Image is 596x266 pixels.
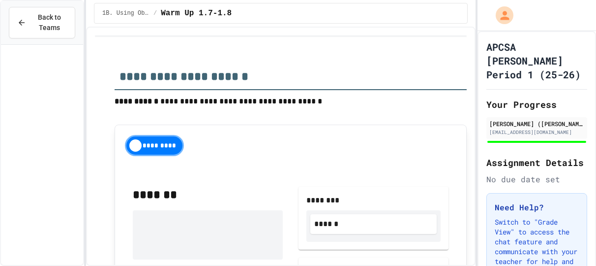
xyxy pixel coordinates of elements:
[514,184,586,226] iframe: chat widget
[486,156,587,169] h2: Assignment Details
[102,9,149,17] span: 1B. Using Objects
[555,227,586,256] iframe: chat widget
[486,98,587,111] h2: Your Progress
[489,129,584,136] div: [EMAIL_ADDRESS][DOMAIN_NAME]
[486,173,587,185] div: No due date set
[486,40,587,81] h1: APCSA [PERSON_NAME] Period 1 (25-26)
[161,7,232,19] span: Warm Up 1.7-1.8
[32,12,67,33] span: Back to Teams
[9,7,75,38] button: Back to Teams
[153,9,157,17] span: /
[495,201,579,213] h3: Need Help?
[489,119,584,128] div: [PERSON_NAME] ([PERSON_NAME]) [PERSON_NAME]
[485,4,516,27] div: My Account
